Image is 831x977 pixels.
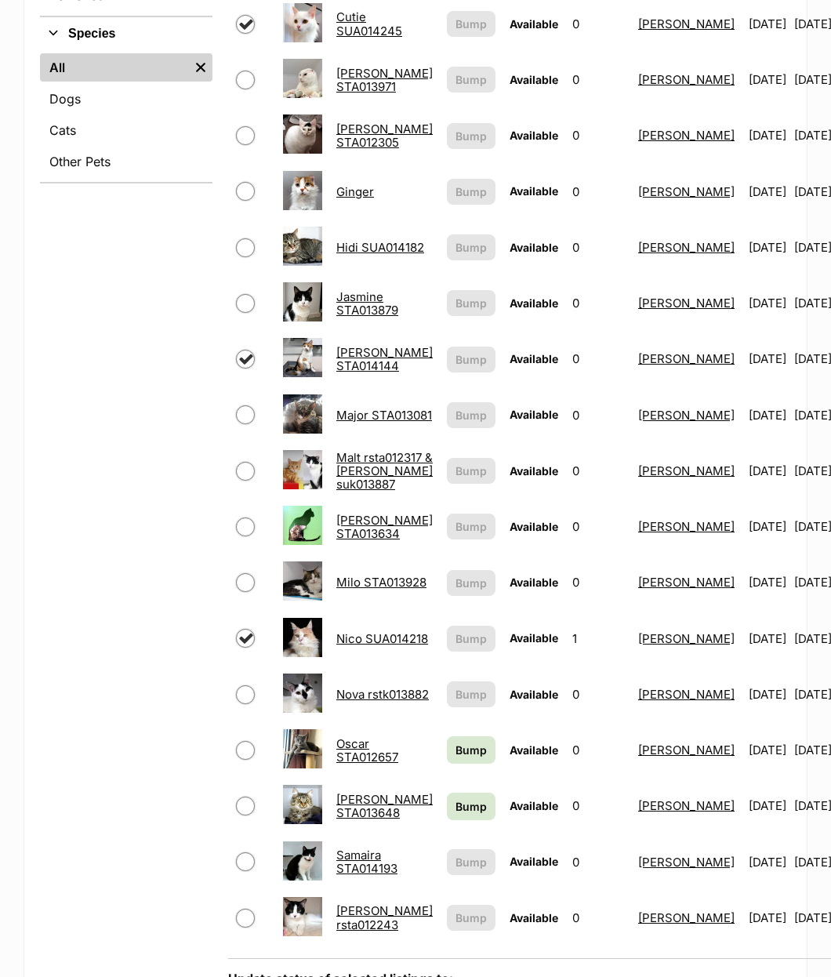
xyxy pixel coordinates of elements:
[510,520,558,533] span: Available
[336,575,426,590] a: Milo STA013928
[455,854,487,870] span: Bump
[638,351,735,366] a: [PERSON_NAME]
[336,450,433,492] a: Malt rsta012317 & [PERSON_NAME] suk013887
[742,555,793,609] td: [DATE]
[510,408,558,421] span: Available
[638,184,735,199] a: [PERSON_NAME]
[742,332,793,386] td: [DATE]
[566,108,630,162] td: 0
[742,667,793,721] td: [DATE]
[566,835,630,889] td: 0
[742,779,793,833] td: [DATE]
[455,351,487,368] span: Bump
[638,408,735,423] a: [PERSON_NAME]
[455,575,487,591] span: Bump
[566,612,630,666] td: 1
[566,332,630,386] td: 0
[40,50,212,182] div: Species
[566,220,630,274] td: 0
[447,736,495,764] a: Bump
[447,570,495,596] button: Bump
[336,792,433,820] a: [PERSON_NAME] STA013648
[336,631,428,646] a: Nico SUA014218
[455,910,487,926] span: Bump
[447,514,495,539] button: Bump
[447,234,495,260] button: Bump
[638,687,735,702] a: [PERSON_NAME]
[742,835,793,889] td: [DATE]
[40,53,189,82] a: All
[638,575,735,590] a: [PERSON_NAME]
[336,66,433,94] a: [PERSON_NAME] STA013971
[566,388,630,442] td: 0
[447,793,495,820] a: Bump
[336,513,433,541] a: [PERSON_NAME] STA013634
[510,17,558,31] span: Available
[455,239,487,256] span: Bump
[447,905,495,931] button: Bump
[638,128,735,143] a: [PERSON_NAME]
[510,129,558,142] span: Available
[336,736,398,765] a: Oscar STA012657
[455,463,487,479] span: Bump
[447,123,495,149] button: Bump
[455,630,487,647] span: Bump
[742,220,793,274] td: [DATE]
[510,241,558,254] span: Available
[566,165,630,219] td: 0
[447,67,495,93] button: Bump
[510,352,558,365] span: Available
[638,855,735,870] a: [PERSON_NAME]
[638,798,735,813] a: [PERSON_NAME]
[189,53,212,82] a: Remove filter
[638,72,735,87] a: [PERSON_NAME]
[336,184,374,199] a: Ginger
[510,855,558,868] span: Available
[742,612,793,666] td: [DATE]
[510,631,558,645] span: Available
[742,108,793,162] td: [DATE]
[638,463,735,478] a: [PERSON_NAME]
[510,799,558,812] span: Available
[742,499,793,554] td: [DATE]
[447,626,495,652] button: Bump
[510,296,558,310] span: Available
[336,240,424,255] a: Hidi SUA014182
[40,116,212,144] a: Cats
[566,276,630,330] td: 0
[510,184,558,198] span: Available
[455,71,487,88] span: Bump
[510,688,558,701] span: Available
[447,849,495,875] button: Bump
[742,444,793,498] td: [DATE]
[447,11,495,37] button: Bump
[455,295,487,311] span: Bump
[455,742,487,758] span: Bump
[566,53,630,107] td: 0
[336,903,433,932] a: [PERSON_NAME] rsta012243
[336,345,433,373] a: [PERSON_NAME] STA014144
[742,53,793,107] td: [DATE]
[742,276,793,330] td: [DATE]
[336,408,432,423] a: Major STA013081
[40,85,212,113] a: Dogs
[455,183,487,200] span: Bump
[742,165,793,219] td: [DATE]
[447,290,495,316] button: Bump
[510,576,558,589] span: Available
[566,779,630,833] td: 0
[455,518,487,535] span: Bump
[566,891,630,945] td: 0
[566,667,630,721] td: 0
[455,407,487,423] span: Bump
[638,743,735,757] a: [PERSON_NAME]
[447,179,495,205] button: Bump
[455,798,487,815] span: Bump
[447,458,495,484] button: Bump
[566,555,630,609] td: 0
[566,499,630,554] td: 0
[40,147,212,176] a: Other Pets
[510,464,558,478] span: Available
[336,687,429,702] a: Nova rstk013882
[742,388,793,442] td: [DATE]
